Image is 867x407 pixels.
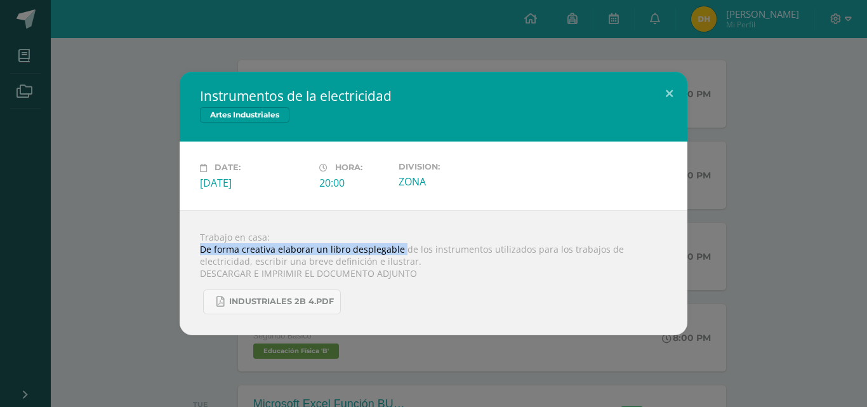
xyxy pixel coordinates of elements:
[200,87,667,105] h2: Instrumentos de la electricidad
[229,297,334,307] span: INDUSTRIALES 2B 4.pdf
[215,163,241,173] span: Date:
[651,72,687,115] button: Close (Esc)
[200,176,309,190] div: [DATE]
[180,210,687,335] div: Trabajo en casa: De forma creativa elaborar un libro desplegable de los instrumentos utilizados p...
[399,162,508,171] label: Division:
[319,176,388,190] div: 20:00
[203,290,341,314] a: INDUSTRIALES 2B 4.pdf
[200,107,289,123] span: Artes Industriales
[399,175,508,189] div: ZONA
[335,163,362,173] span: Hora:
